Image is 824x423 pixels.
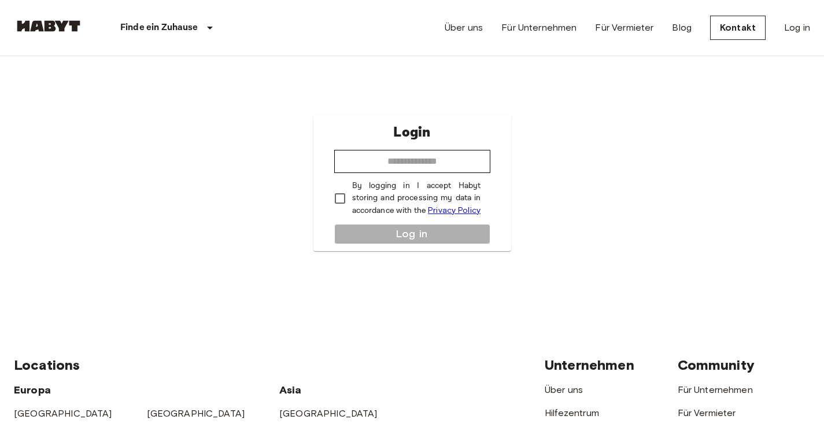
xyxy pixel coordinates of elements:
[678,384,753,395] a: Für Unternehmen
[545,384,583,395] a: Über uns
[445,21,483,35] a: Über uns
[678,407,736,418] a: Für Vermieter
[279,408,378,419] a: [GEOGRAPHIC_DATA]
[147,408,245,419] a: [GEOGRAPHIC_DATA]
[428,205,481,215] a: Privacy Policy
[710,16,766,40] a: Kontakt
[595,21,653,35] a: Für Vermieter
[14,356,80,373] span: Locations
[279,384,302,396] span: Asia
[784,21,810,35] a: Log in
[120,21,198,35] p: Finde ein Zuhause
[545,407,599,418] a: Hilfezentrum
[501,21,577,35] a: Für Unternehmen
[14,20,83,32] img: Habyt
[14,408,112,419] a: [GEOGRAPHIC_DATA]
[678,356,755,373] span: Community
[545,356,634,373] span: Unternehmen
[672,21,692,35] a: Blog
[352,180,481,217] p: By logging in I accept Habyt storing and processing my data in accordance with the
[393,122,430,143] p: Login
[14,384,51,396] span: Europa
